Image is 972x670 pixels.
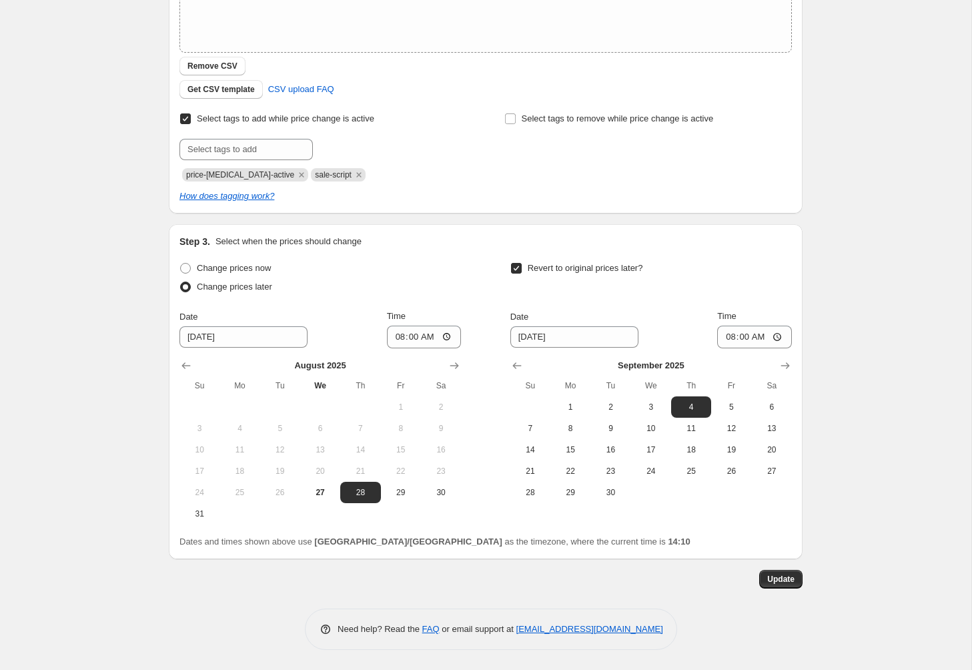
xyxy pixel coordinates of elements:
[219,482,260,503] button: Monday August 25 2025
[185,380,214,391] span: Su
[340,418,380,439] button: Thursday August 7 2025
[306,466,335,476] span: 20
[426,466,456,476] span: 23
[590,482,630,503] button: Tuesday September 30 2025
[556,444,585,455] span: 15
[186,170,294,180] span: price-change-job-active
[516,466,545,476] span: 21
[386,423,416,434] span: 8
[177,356,195,375] button: Show previous month, July 2025
[717,311,736,321] span: Time
[386,466,416,476] span: 22
[421,460,461,482] button: Saturday August 23 2025
[219,418,260,439] button: Monday August 4 2025
[711,375,751,396] th: Friday
[716,380,746,391] span: Fr
[387,311,406,321] span: Time
[225,380,254,391] span: Mo
[516,423,545,434] span: 7
[300,439,340,460] button: Wednesday August 13 2025
[510,326,638,348] input: 8/27/2025
[508,356,526,375] button: Show previous month, August 2025
[676,444,706,455] span: 18
[440,624,516,634] span: or email support at
[631,375,671,396] th: Wednesday
[314,537,502,547] b: [GEOGRAPHIC_DATA]/[GEOGRAPHIC_DATA]
[556,487,585,498] span: 29
[668,537,690,547] b: 14:10
[306,423,335,434] span: 6
[179,503,219,525] button: Sunday August 31 2025
[676,380,706,391] span: Th
[757,444,787,455] span: 20
[225,487,254,498] span: 25
[381,482,421,503] button: Friday August 29 2025
[225,444,254,455] span: 11
[510,482,550,503] button: Sunday September 28 2025
[179,191,274,201] i: How does tagging work?
[556,402,585,412] span: 1
[556,423,585,434] span: 8
[386,380,416,391] span: Fr
[522,113,714,123] span: Select tags to remove while price change is active
[516,380,545,391] span: Su
[197,113,374,123] span: Select tags to add while price change is active
[752,396,792,418] button: Saturday September 6 2025
[300,375,340,396] th: Wednesday
[381,439,421,460] button: Friday August 15 2025
[340,375,380,396] th: Thursday
[596,380,625,391] span: Tu
[340,460,380,482] button: Thursday August 21 2025
[752,418,792,439] button: Saturday September 13 2025
[426,402,456,412] span: 2
[381,418,421,439] button: Friday August 8 2025
[179,312,197,322] span: Date
[510,418,550,439] button: Sunday September 7 2025
[426,423,456,434] span: 9
[757,402,787,412] span: 6
[422,624,440,634] a: FAQ
[716,423,746,434] span: 12
[338,624,422,634] span: Need help? Read the
[197,282,272,292] span: Change prices later
[556,466,585,476] span: 22
[550,418,590,439] button: Monday September 8 2025
[421,482,461,503] button: Saturday August 30 2025
[752,460,792,482] button: Saturday September 27 2025
[260,79,342,100] a: CSV upload FAQ
[590,418,630,439] button: Tuesday September 9 2025
[381,375,421,396] th: Friday
[381,396,421,418] button: Friday August 1 2025
[386,487,416,498] span: 29
[631,460,671,482] button: Wednesday September 24 2025
[550,482,590,503] button: Monday September 29 2025
[636,444,666,455] span: 17
[179,139,313,160] input: Select tags to add
[381,460,421,482] button: Friday August 22 2025
[346,466,375,476] span: 21
[179,57,246,75] button: Remove CSV
[185,487,214,498] span: 24
[426,487,456,498] span: 30
[510,312,528,322] span: Date
[266,444,295,455] span: 12
[596,444,625,455] span: 16
[179,375,219,396] th: Sunday
[590,460,630,482] button: Tuesday September 23 2025
[776,356,795,375] button: Show next month, October 2025
[631,418,671,439] button: Wednesday September 10 2025
[445,356,464,375] button: Show next month, September 2025
[631,396,671,418] button: Wednesday September 3 2025
[510,439,550,460] button: Sunday September 14 2025
[260,439,300,460] button: Tuesday August 12 2025
[353,169,365,181] button: Remove sale-script
[185,466,214,476] span: 17
[631,439,671,460] button: Wednesday September 17 2025
[767,574,795,585] span: Update
[260,418,300,439] button: Tuesday August 5 2025
[759,570,803,589] button: Update
[225,423,254,434] span: 4
[528,263,643,273] span: Revert to original prices later?
[185,423,214,434] span: 3
[225,466,254,476] span: 18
